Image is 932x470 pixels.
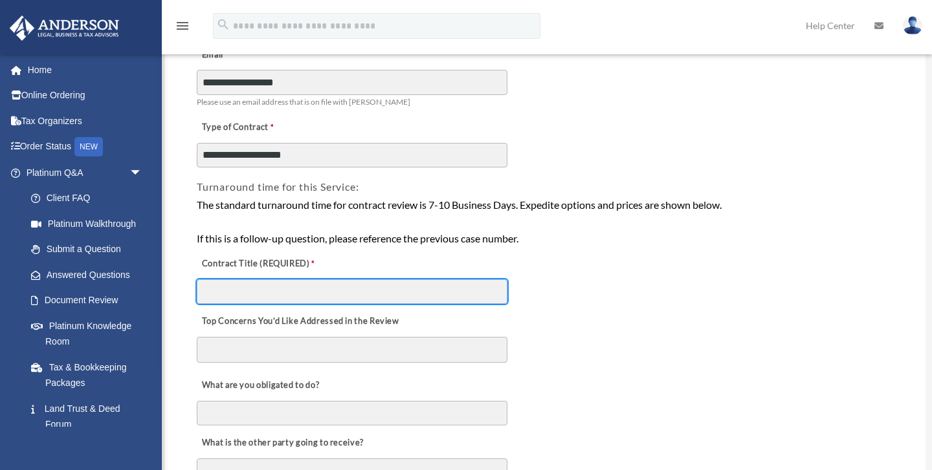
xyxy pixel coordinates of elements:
div: The standard turnaround time for contract review is 7-10 Business Days. Expedite options and pric... [197,197,894,246]
a: Client FAQ [18,186,162,211]
label: Contract Title (REQUIRED) [197,255,326,273]
span: Please use an email address that is on file with [PERSON_NAME] [197,97,410,107]
label: Type of Contract [197,118,326,136]
label: Email [197,46,326,64]
img: User Pic [903,16,922,35]
label: Top Concerns You’d Like Addressed in the Review [197,313,403,331]
a: Document Review [18,288,155,314]
img: Anderson Advisors Platinum Portal [6,16,123,41]
a: Tax & Bookkeeping Packages [18,354,162,396]
div: NEW [74,137,103,156]
a: Platinum Knowledge Room [18,313,162,354]
a: Home [9,57,162,83]
label: What is the other party going to receive? [197,434,367,453]
a: Submit a Question [18,237,162,262]
a: Tax Organizers [9,108,162,134]
a: Platinum Walkthrough [18,211,162,237]
span: Turnaround time for this Service: [197,180,359,193]
a: Order StatusNEW [9,134,162,160]
a: menu [175,23,190,34]
a: Online Ordering [9,83,162,109]
span: arrow_drop_down [129,160,155,186]
i: menu [175,18,190,34]
i: search [216,17,230,32]
label: What are you obligated to do? [197,377,326,395]
a: Platinum Q&Aarrow_drop_down [9,160,162,186]
a: Land Trust & Deed Forum [18,396,162,437]
a: Answered Questions [18,262,162,288]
